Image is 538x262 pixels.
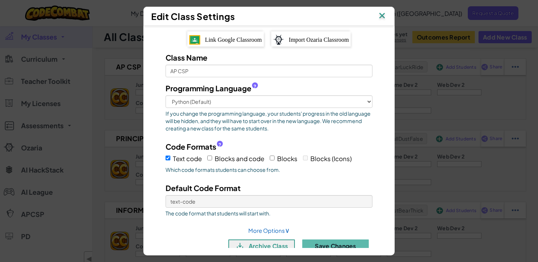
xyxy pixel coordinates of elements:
[166,141,216,152] span: Code Formats
[303,156,308,160] input: Blocks (Icons)
[205,37,262,43] span: Link Google Classroom
[215,154,264,163] span: Blocks and code
[248,227,290,234] a: More Options
[253,84,256,89] span: ?
[285,226,290,234] span: ∨
[273,34,284,45] img: ozaria-logo.png
[189,35,200,45] img: IconGoogleClassroom.svg
[270,156,275,160] input: Blocks
[228,239,295,252] button: archive class
[166,83,251,93] span: Programming Language
[166,166,372,173] span: Which code formats students can choose from.
[166,210,372,217] span: The code format that students will start with.
[235,241,245,251] img: IconArchive.svg
[166,110,372,132] span: If you change the programming language, your students' progress in the old language will be hidde...
[302,239,369,252] button: Save Changes
[289,37,349,43] span: Import Ozaria Classroom
[166,183,241,193] span: Default Code Format
[166,156,170,160] input: Text code
[218,142,221,148] span: ?
[207,156,212,160] input: Blocks and code
[310,154,352,163] span: Blocks (Icons)
[277,154,297,163] span: Blocks
[166,53,207,62] span: Class Name
[173,154,202,163] span: Text code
